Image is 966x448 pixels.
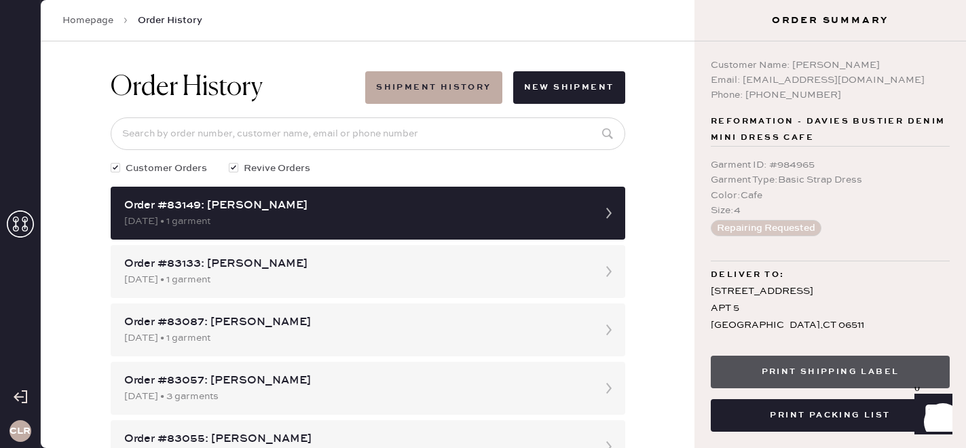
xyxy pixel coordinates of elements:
[711,157,950,172] div: Garment ID : # 984965
[711,267,784,283] span: Deliver to:
[43,98,920,115] div: Order # 83149
[365,71,502,104] button: Shipment History
[43,221,116,238] th: ID
[711,220,821,236] button: Repairing Requested
[124,314,587,331] div: Order #83087: [PERSON_NAME]
[711,188,950,203] div: Color : Cafe
[124,198,587,214] div: Order #83149: [PERSON_NAME]
[711,365,950,377] a: Print Shipping Label
[111,71,263,104] h1: Order History
[711,203,950,218] div: Size : 4
[124,256,587,272] div: Order #83133: [PERSON_NAME]
[124,431,587,447] div: Order #83055: [PERSON_NAME]
[711,73,950,88] div: Email: [EMAIL_ADDRESS][DOMAIN_NAME]
[711,356,950,388] button: Print Shipping Label
[43,82,920,98] div: Packing list
[711,58,950,73] div: Customer Name: [PERSON_NAME]
[711,88,950,102] div: Phone: [PHONE_NUMBER]
[116,238,874,256] td: Basic Strap Dress - Reformation - Davies Bustier Denim Mini Dress Cafe - Size: 4
[513,71,625,104] button: New Shipment
[116,221,874,238] th: Description
[874,221,920,238] th: QTY
[711,172,950,187] div: Garment Type : Basic Strap Dress
[43,238,116,256] td: 984965
[43,135,920,151] div: Customer information
[124,373,587,389] div: Order #83057: [PERSON_NAME]
[694,14,966,27] h3: Order Summary
[124,272,587,287] div: [DATE] • 1 garment
[711,283,950,335] div: [STREET_ADDRESS] APT 5 [GEOGRAPHIC_DATA] , CT 06511
[244,161,310,176] span: Revive Orders
[902,387,960,445] iframe: Front Chat
[124,389,587,404] div: [DATE] • 3 garments
[10,426,31,436] h3: CLR
[124,331,587,346] div: [DATE] • 1 garment
[711,113,950,146] span: Reformation - Davies Bustier Denim Mini Dress Cafe
[874,238,920,256] td: 1
[62,14,113,27] a: Homepage
[711,399,950,432] button: Print Packing List
[126,161,207,176] span: Customer Orders
[138,14,202,27] span: Order History
[111,117,625,150] input: Search by order number, customer name, email or phone number
[124,214,587,229] div: [DATE] • 1 garment
[43,151,920,200] div: # 88628 Hyemin [PERSON_NAME] [EMAIL_ADDRESS][DOMAIN_NAME]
